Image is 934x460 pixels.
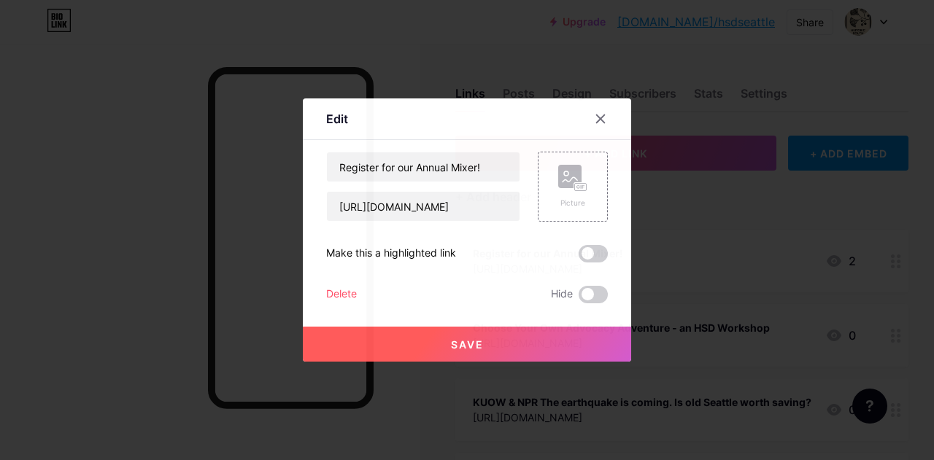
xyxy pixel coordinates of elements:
[327,152,520,182] input: Title
[451,338,484,351] span: Save
[303,327,631,362] button: Save
[551,286,573,303] span: Hide
[558,198,587,208] div: Picture
[326,245,456,262] div: Make this a highlighted link
[326,286,357,303] div: Delete
[327,192,520,221] input: URL
[326,110,348,128] div: Edit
